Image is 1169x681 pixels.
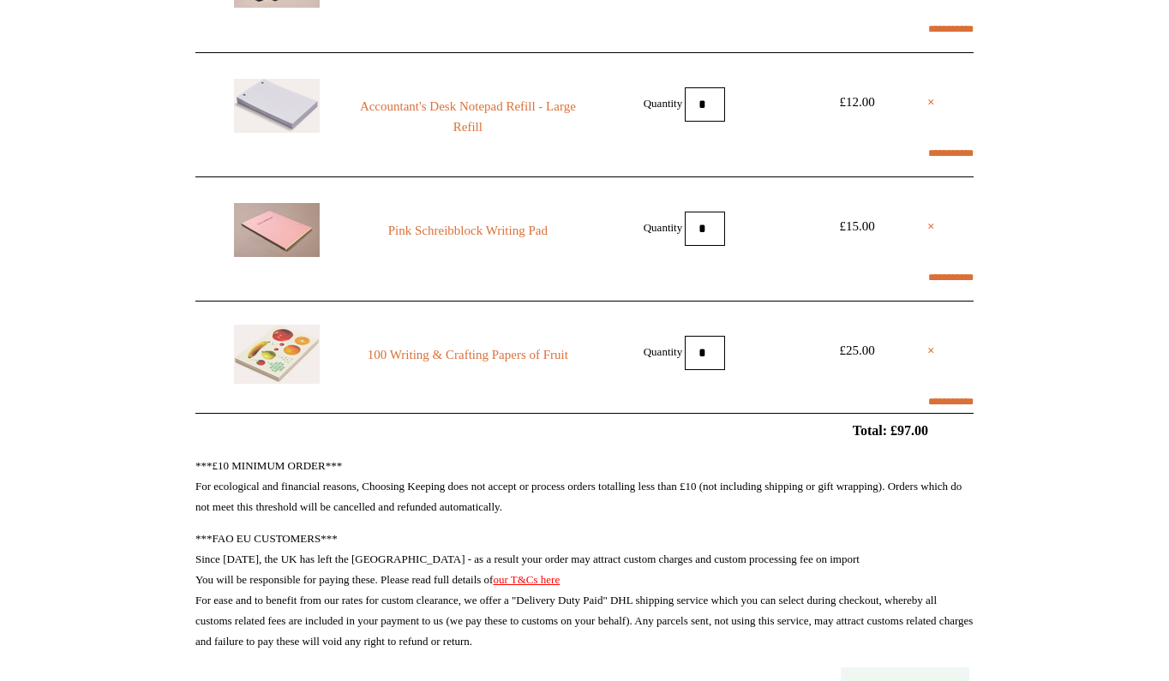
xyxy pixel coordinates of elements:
[351,344,584,365] a: 100 Writing & Crafting Papers of Fruit
[818,340,896,361] div: £25.00
[644,344,683,357] label: Quantity
[818,216,896,236] div: £15.00
[195,456,974,517] p: ***£10 MINIMUM ORDER*** For ecological and financial reasons, Choosing Keeping does not accept or...
[351,220,584,241] a: Pink Schreibblock Writing Pad
[644,220,683,233] label: Quantity
[156,422,1013,439] h2: Total: £97.00
[234,325,320,384] img: 100 Writing & Crafting Papers of Fruit
[234,203,320,257] img: Pink Schreibblock Writing Pad
[927,340,935,361] a: ×
[644,96,683,109] label: Quantity
[351,96,584,137] a: Accountant's Desk Notepad Refill - Large Refill
[493,573,560,586] a: our T&Cs here
[195,529,974,652] p: ***FAO EU CUSTOMERS*** Since [DATE], the UK has left the [GEOGRAPHIC_DATA] - as a result your ord...
[234,79,320,133] img: Accountant's Desk Notepad Refill - Large Refill
[818,92,896,112] div: £12.00
[927,92,935,112] a: ×
[927,216,935,236] a: ×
